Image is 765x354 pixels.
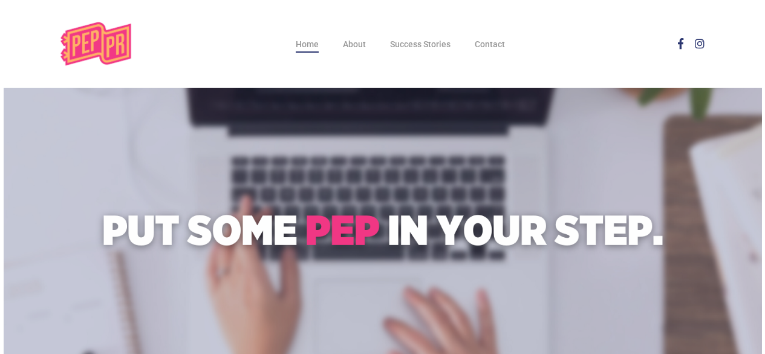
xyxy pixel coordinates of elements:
a: Home [296,40,319,48]
span: Contact [475,39,505,49]
span: Home [296,39,319,49]
img: Pep Public Relations [54,18,141,70]
span: About [343,39,366,49]
a: Contact [475,40,505,48]
a: About [343,40,366,48]
a: Success Stories [390,40,451,48]
span: Success Stories [390,39,451,49]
